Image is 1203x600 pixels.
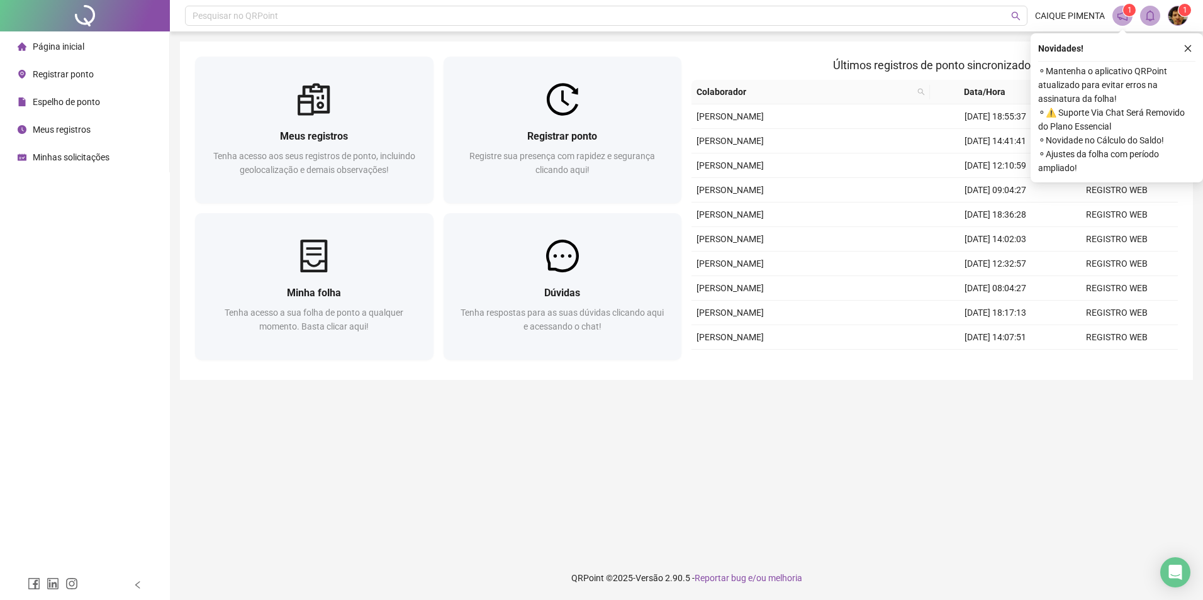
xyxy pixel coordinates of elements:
[1038,106,1195,133] span: ⚬ ⚠️ Suporte Via Chat Será Removido do Plano Essencial
[1183,44,1192,53] span: close
[1038,133,1195,147] span: ⚬ Novidade no Cálculo do Saldo!
[1038,42,1083,55] span: Novidades !
[1038,64,1195,106] span: ⚬ Mantenha o aplicativo QRPoint atualizado para evitar erros na assinatura da folha!
[1160,557,1190,587] div: Open Intercom Messenger
[1038,147,1195,175] span: ⚬ Ajustes da folha com período ampliado!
